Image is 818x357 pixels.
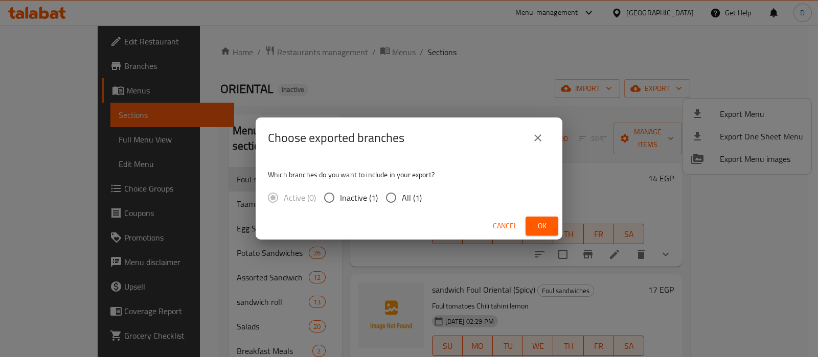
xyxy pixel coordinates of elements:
[284,192,316,204] span: Active (0)
[268,130,404,146] h2: Choose exported branches
[526,217,558,235] button: Ok
[493,220,517,232] span: Cancel
[340,192,378,204] span: Inactive (1)
[534,220,550,232] span: Ok
[402,192,422,204] span: All (1)
[268,170,550,180] p: Which branches do you want to include in your export?
[526,126,550,150] button: close
[489,217,521,235] button: Cancel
